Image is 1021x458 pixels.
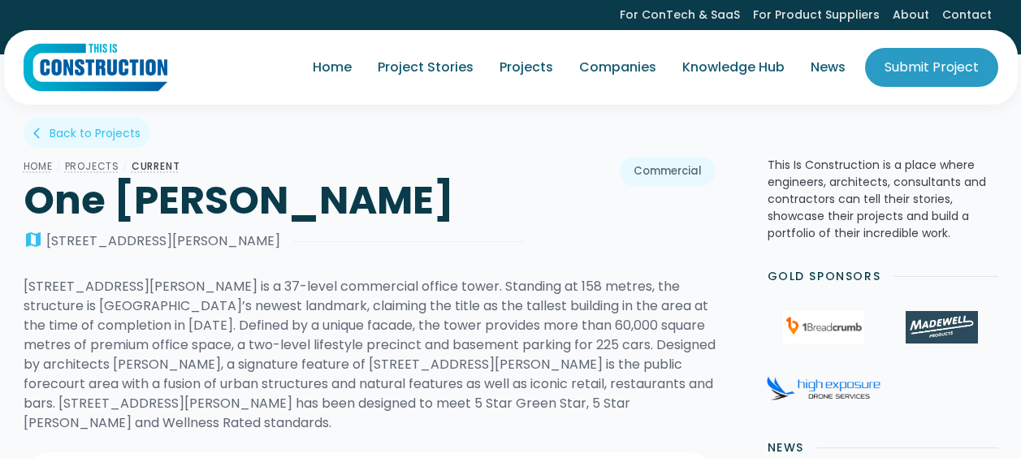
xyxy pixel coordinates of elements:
div: [STREET_ADDRESS][PERSON_NAME] [46,231,280,251]
img: This Is Construction Logo [24,43,167,92]
div: / [53,157,65,176]
a: Projects [65,159,119,173]
img: High Exposure [767,376,880,400]
a: Commercial [620,157,716,186]
a: CURRENT [132,159,180,173]
h1: One [PERSON_NAME] [24,176,523,225]
p: This Is Construction is a place where engineers, architects, consultants and contractors can tell... [768,157,998,242]
div: Submit Project [885,58,979,77]
div: [STREET_ADDRESS][PERSON_NAME] is a 37-level commercial office tower. Standing at 158 metres, the ... [24,277,716,433]
div: arrow_back_ios [33,125,46,141]
a: Knowledge Hub [669,45,798,90]
div: / [119,157,132,176]
h2: Gold Sponsors [768,268,881,285]
h2: News [768,439,804,456]
img: Madewell Products [906,311,977,343]
div: map [24,231,43,251]
div: Back to Projects [50,125,141,141]
img: 1Breadcrumb [783,311,864,343]
a: Projects [487,45,566,90]
a: Project Stories [365,45,487,90]
a: home [24,43,167,92]
a: Submit Project [865,48,998,87]
a: arrow_back_iosBack to Projects [24,118,150,148]
a: Home [300,45,365,90]
a: Home [24,159,53,173]
a: News [798,45,859,90]
a: Companies [566,45,669,90]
